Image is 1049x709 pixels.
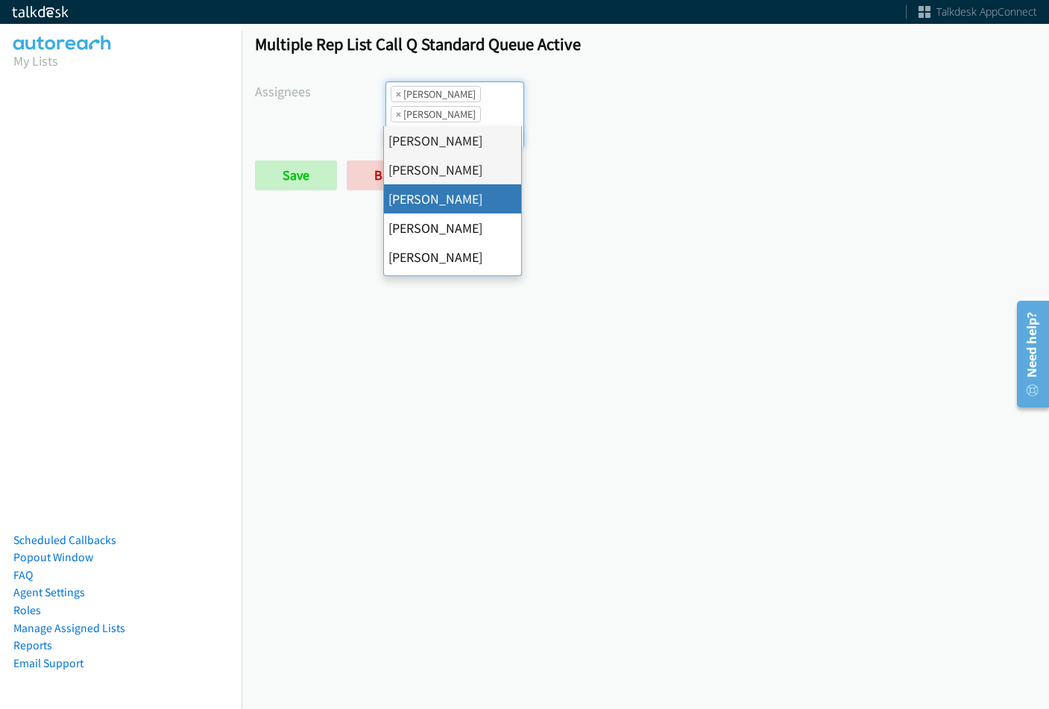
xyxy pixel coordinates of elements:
[384,184,521,213] li: [PERSON_NAME]
[384,272,521,301] li: [PERSON_NAME]
[13,638,52,652] a: Reports
[384,126,521,155] li: [PERSON_NAME]
[255,81,385,101] label: Assignees
[255,34,1036,54] h1: Multiple Rep List Call Q Standard Queue Active
[396,87,401,101] span: ×
[919,4,1037,19] a: Talkdesk AppConnect
[347,160,429,190] a: Back
[384,243,521,272] li: [PERSON_NAME]
[255,160,337,190] input: Save
[13,52,58,69] a: My Lists
[384,155,521,184] li: [PERSON_NAME]
[13,550,93,564] a: Popout Window
[13,656,84,670] a: Email Support
[391,106,481,122] li: Alana Ruiz
[13,533,116,547] a: Scheduled Callbacks
[13,585,85,599] a: Agent Settings
[391,86,481,102] li: Abigail Odhiambo
[384,213,521,243] li: [PERSON_NAME]
[13,568,33,582] a: FAQ
[396,107,401,122] span: ×
[1006,295,1049,413] iframe: Resource Center
[13,621,125,635] a: Manage Assigned Lists
[13,603,41,617] a: Roles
